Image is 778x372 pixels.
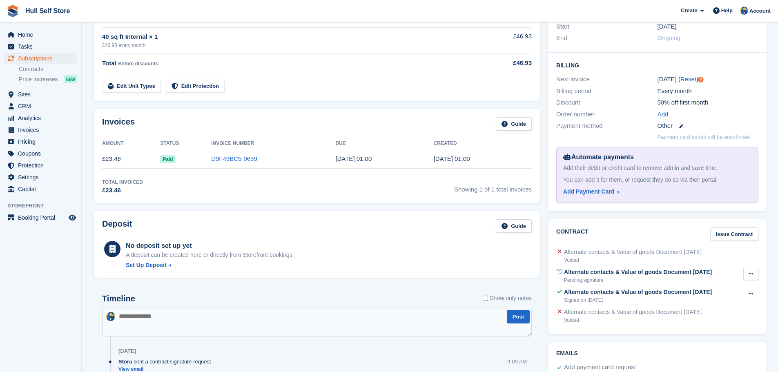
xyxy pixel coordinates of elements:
[658,34,681,41] span: Ongoing
[434,137,532,150] th: Created
[126,251,294,259] p: A deposit can be created here or directly from Storefront bookings.
[563,164,751,172] div: Add their debit or credit card to remove admin and save time.
[126,261,167,270] div: Set Up Deposit
[556,227,589,241] h2: Contract
[697,76,704,83] div: Tooltip anchor
[18,148,67,159] span: Coupons
[740,7,748,15] img: Hull Self Store
[556,75,657,84] div: Next invoice
[160,137,211,150] th: Status
[118,358,132,365] span: Stora
[4,148,77,159] a: menu
[118,348,136,354] div: [DATE]
[680,76,696,82] a: Reset
[102,80,161,93] a: Edit Unit Types
[475,58,532,68] div: £46.93
[102,42,475,49] div: £46.93 every month
[563,152,751,162] div: Automate payments
[556,22,657,31] div: Start
[18,136,67,147] span: Pricing
[18,124,67,136] span: Invoices
[102,219,132,233] h2: Deposit
[483,294,488,303] input: Show only notes
[7,5,19,17] img: stora-icon-8386f47178a22dfd0bd8f6a31ec36ba5ce8667c1dd55bd0f319d3a0aa187defe.svg
[4,89,77,100] a: menu
[102,117,135,131] h2: Invoices
[658,98,758,107] div: 50% off first month
[483,294,532,303] label: Show only notes
[19,75,77,84] a: Price increases NEW
[681,7,697,15] span: Create
[4,212,77,223] a: menu
[4,53,77,64] a: menu
[19,65,77,73] a: Contracts
[7,202,81,210] span: Storefront
[556,121,657,131] div: Payment method
[102,60,116,67] span: Total
[126,241,294,251] div: No deposit set up yet
[556,33,657,43] div: End
[563,187,748,196] a: Add Payment Card
[4,112,77,124] a: menu
[454,178,532,195] span: Showing 1 of 1 total invoices
[721,7,733,15] span: Help
[335,155,372,162] time: 2025-08-29 00:00:00 UTC
[564,308,702,316] div: Alternate contacts & Value of goods Document [DATE]
[211,137,335,150] th: Invoice Number
[106,312,115,321] img: Hull Self Store
[556,350,758,357] h2: Emails
[18,41,67,52] span: Tasks
[18,53,67,64] span: Subscriptions
[556,87,657,96] div: Billing period
[102,32,475,42] div: 40 sq ft Internal × 1
[4,183,77,195] a: menu
[564,256,702,264] div: Voided
[166,80,225,93] a: Edit Protection
[507,310,530,323] button: Post
[67,213,77,223] a: Preview store
[658,133,750,141] p: Payment card added will be auto-linked
[564,276,712,284] div: Pending signature
[434,155,470,162] time: 2025-08-28 00:00:06 UTC
[564,296,712,304] div: Signed on [DATE]
[658,110,669,119] a: Add
[126,261,294,270] a: Set Up Deposit
[4,172,77,183] a: menu
[18,29,67,40] span: Home
[335,137,433,150] th: Due
[564,316,702,324] div: Voided
[18,183,67,195] span: Capital
[4,160,77,171] a: menu
[4,124,77,136] a: menu
[102,294,135,303] h2: Timeline
[556,110,657,119] div: Order number
[658,75,758,84] div: [DATE] ( )
[118,358,215,365] div: sent a contract signature request
[496,117,532,131] a: Guide
[102,137,160,150] th: Amount
[475,27,532,53] td: £46.93
[22,4,73,18] a: Hull Self Store
[563,187,614,196] div: Add Payment Card
[658,87,758,96] div: Every month
[18,172,67,183] span: Settings
[18,100,67,112] span: CRM
[4,29,77,40] a: menu
[564,268,712,276] div: Alternate contacts & Value of goods Document [DATE]
[556,61,758,69] h2: Billing
[564,248,702,256] div: Alternate contacts & Value of goods Document [DATE]
[496,219,532,233] a: Guide
[4,136,77,147] a: menu
[160,155,175,163] span: Paid
[118,61,158,67] span: Before discounts
[18,112,67,124] span: Analytics
[102,186,143,195] div: £23.46
[710,227,758,241] a: Issue Contract
[658,22,677,31] time: 2025-08-28 00:00:00 UTC
[556,98,657,107] div: Discount
[18,212,67,223] span: Booking Portal
[18,89,67,100] span: Sites
[749,7,771,15] span: Account
[64,75,77,83] div: NEW
[102,150,160,168] td: £23.46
